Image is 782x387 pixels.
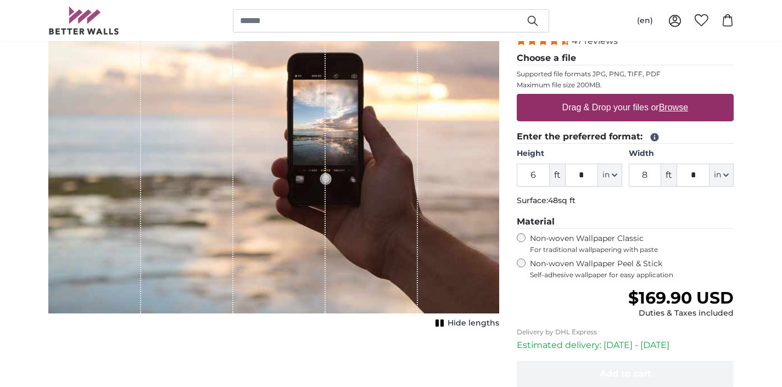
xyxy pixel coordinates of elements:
[550,164,565,187] span: ft
[48,7,120,35] img: Betterwalls
[517,328,734,336] p: Delivery by DHL Express
[548,195,576,205] span: 48sq ft
[628,308,734,319] div: Duties & Taxes included
[602,170,610,181] span: in
[448,318,499,329] span: Hide lengths
[661,164,677,187] span: ft
[517,52,734,65] legend: Choose a file
[517,81,734,89] p: Maximum file size 200MB.
[432,316,499,331] button: Hide lengths
[530,259,734,279] label: Non-woven Wallpaper Peel & Stick
[517,215,734,229] legend: Material
[517,148,622,159] label: Height
[530,271,734,279] span: Self-adhesive wallpaper for easy application
[517,70,734,78] p: Supported file formats JPG, PNG, TIFF, PDF
[517,339,734,352] p: Estimated delivery: [DATE] - [DATE]
[530,245,734,254] span: For traditional wallpapering with paste
[659,103,688,112] u: Browse
[714,170,721,181] span: in
[600,368,651,379] span: Add to cart
[530,233,734,254] label: Non-woven Wallpaper Classic
[517,130,734,144] legend: Enter the preferred format:
[629,148,734,159] label: Width
[598,164,622,187] button: in
[628,288,734,308] span: $169.90 USD
[517,195,734,206] p: Surface:
[558,97,692,119] label: Drag & Drop your files or
[517,361,734,387] button: Add to cart
[628,11,662,31] button: (en)
[710,164,734,187] button: in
